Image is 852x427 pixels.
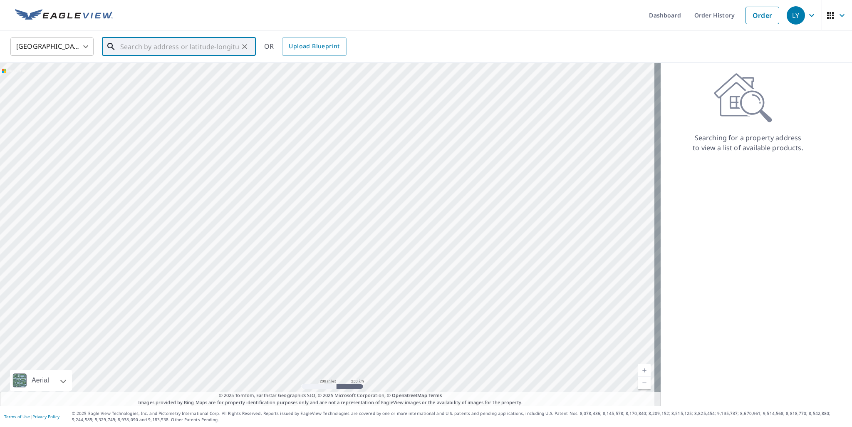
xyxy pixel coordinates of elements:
[638,364,651,377] a: Current Level 5, Zoom In
[392,392,427,398] a: OpenStreetMap
[15,9,113,22] img: EV Logo
[32,414,59,420] a: Privacy Policy
[29,370,52,391] div: Aerial
[72,410,848,423] p: © 2025 Eagle View Technologies, Inc. and Pictometry International Corp. All Rights Reserved. Repo...
[428,392,442,398] a: Terms
[10,35,94,58] div: [GEOGRAPHIC_DATA]
[282,37,346,56] a: Upload Blueprint
[289,41,339,52] span: Upload Blueprint
[239,41,250,52] button: Clear
[638,377,651,389] a: Current Level 5, Zoom Out
[4,414,30,420] a: Terms of Use
[264,37,347,56] div: OR
[692,133,804,153] p: Searching for a property address to view a list of available products.
[219,392,442,399] span: © 2025 TomTom, Earthstar Geographics SIO, © 2025 Microsoft Corporation, ©
[120,35,239,58] input: Search by address or latitude-longitude
[745,7,779,24] a: Order
[787,6,805,25] div: LY
[4,414,59,419] p: |
[10,370,72,391] div: Aerial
